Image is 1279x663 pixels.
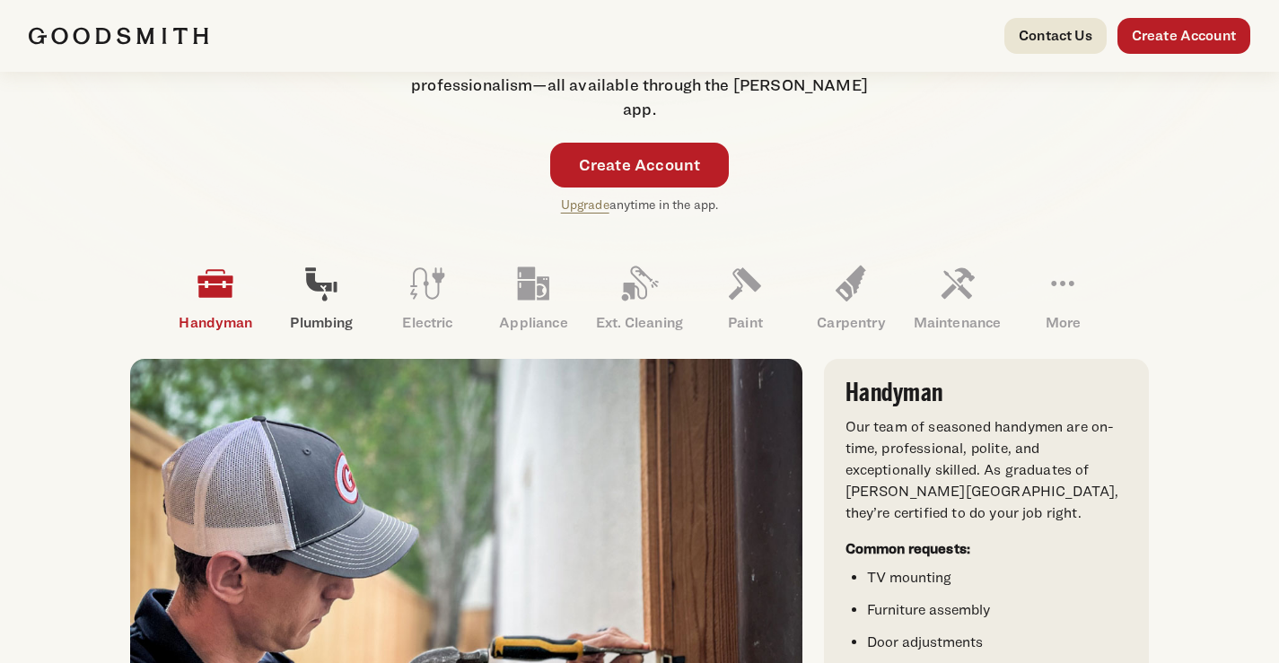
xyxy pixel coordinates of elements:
[550,143,730,188] a: Create Account
[586,251,692,345] a: Ext. Cleaning
[904,312,1010,334] p: Maintenance
[480,251,586,345] a: Appliance
[374,251,480,345] a: Electric
[867,599,1127,621] li: Furniture assembly
[480,312,586,334] p: Appliance
[845,416,1127,524] p: Our team of seasoned handymen are on-time, professional, polite, and exceptionally skilled. As gr...
[162,312,268,334] p: Handyman
[1010,251,1116,345] a: More
[1117,18,1250,54] a: Create Account
[845,540,971,557] strong: Common requests:
[561,196,609,212] a: Upgrade
[374,312,480,334] p: Electric
[268,312,374,334] p: Plumbing
[561,195,719,215] p: anytime in the app.
[29,27,208,45] img: Goodsmith
[904,251,1010,345] a: Maintenance
[867,567,1127,589] li: TV mounting
[867,632,1127,653] li: Door adjustments
[586,312,692,334] p: Ext. Cleaning
[798,312,904,334] p: Carpentry
[162,251,268,345] a: Handyman
[798,251,904,345] a: Carpentry
[845,380,1127,406] h3: Handyman
[1010,312,1116,334] p: More
[396,51,882,118] span: Dozens of home repair services, trusted technicians, and reliable professionalism—all available t...
[1004,18,1107,54] a: Contact Us
[692,312,798,334] p: Paint
[268,251,374,345] a: Plumbing
[692,251,798,345] a: Paint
